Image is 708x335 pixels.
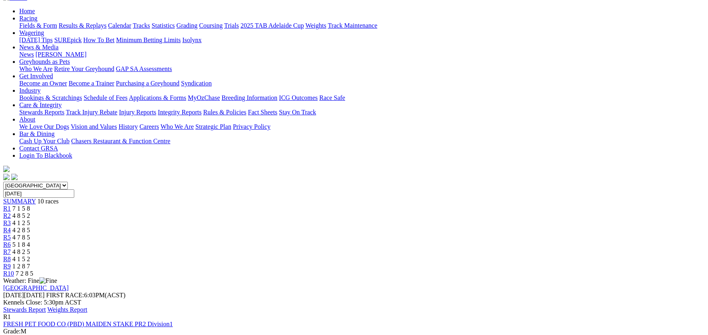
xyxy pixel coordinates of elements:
div: Industry [19,94,705,102]
a: Fields & Form [19,22,57,29]
a: Greyhounds as Pets [19,58,70,65]
a: Careers [139,123,159,130]
span: R6 [3,241,11,248]
span: R1 [3,205,11,212]
div: Wagering [19,37,705,44]
span: 7 1 5 8 [12,205,30,212]
a: Privacy Policy [233,123,271,130]
a: R2 [3,212,11,219]
a: Breeding Information [222,94,277,101]
a: R10 [3,270,14,277]
span: 7 2 8 5 [16,270,33,277]
img: facebook.svg [3,174,10,180]
a: Grading [177,22,197,29]
a: Get Involved [19,73,53,79]
span: R1 [3,313,11,320]
div: M [3,328,705,335]
a: Login To Blackbook [19,152,72,159]
a: R4 [3,227,11,233]
span: Grade: [3,328,21,335]
span: FIRST RACE: [46,292,84,298]
a: [PERSON_NAME] [35,51,86,58]
a: Wagering [19,29,44,36]
a: Track Maintenance [328,22,377,29]
a: Integrity Reports [158,109,201,116]
img: Fine [39,277,57,284]
a: Applications & Forms [129,94,186,101]
span: R8 [3,256,11,262]
a: FRESH PET FOOD CO (PBD) MAIDEN STAKE PR2 Division1 [3,321,173,327]
a: [GEOGRAPHIC_DATA] [3,284,69,291]
a: Calendar [108,22,131,29]
a: About [19,116,35,123]
a: Weights Report [47,306,87,313]
a: Minimum Betting Limits [116,37,181,43]
a: Rules & Policies [203,109,246,116]
a: Industry [19,87,41,94]
div: Kennels Close: 5:30pm ACST [3,299,705,306]
a: R3 [3,219,11,226]
span: 5 1 8 4 [12,241,30,248]
a: Strategic Plan [195,123,231,130]
a: Statistics [152,22,175,29]
div: Get Involved [19,80,705,87]
a: Race Safe [319,94,345,101]
a: Stay On Track [279,109,316,116]
img: logo-grsa-white.png [3,166,10,172]
a: Purchasing a Greyhound [116,80,179,87]
a: Results & Replays [59,22,106,29]
a: Become a Trainer [69,80,114,87]
a: Racing [19,15,37,22]
a: Schedule of Fees [83,94,127,101]
a: Bookings & Scratchings [19,94,82,101]
a: Cash Up Your Club [19,138,69,144]
span: 10 races [37,198,59,205]
a: SUREpick [54,37,81,43]
a: News & Media [19,44,59,51]
span: 4 8 5 2 [12,212,30,219]
span: R7 [3,248,11,255]
a: GAP SA Assessments [116,65,172,72]
a: Coursing [199,22,223,29]
a: 2025 TAB Adelaide Cup [240,22,304,29]
a: SUMMARY [3,198,36,205]
a: How To Bet [83,37,115,43]
a: Who We Are [161,123,194,130]
a: Bar & Dining [19,130,55,137]
a: Stewards Report [3,306,46,313]
a: [DATE] Tips [19,37,53,43]
a: Tracks [133,22,150,29]
a: ICG Outcomes [279,94,317,101]
a: Track Injury Rebate [66,109,117,116]
div: Greyhounds as Pets [19,65,705,73]
div: Care & Integrity [19,109,705,116]
a: Weights [305,22,326,29]
a: News [19,51,34,58]
div: News & Media [19,51,705,58]
a: Vision and Values [71,123,117,130]
input: Select date [3,189,74,198]
a: Fact Sheets [248,109,277,116]
a: Trials [224,22,239,29]
a: Syndication [181,80,212,87]
a: We Love Our Dogs [19,123,69,130]
span: 4 7 8 5 [12,234,30,241]
span: 4 1 2 5 [12,219,30,226]
span: 6:03PM(ACST) [46,292,126,298]
a: R9 [3,263,11,270]
div: Bar & Dining [19,138,705,145]
a: History [118,123,138,130]
span: [DATE] [3,292,45,298]
a: Injury Reports [119,109,156,116]
a: R5 [3,234,11,241]
span: 4 1 5 2 [12,256,30,262]
a: Care & Integrity [19,102,62,108]
span: 4 2 8 5 [12,227,30,233]
a: Become an Owner [19,80,67,87]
